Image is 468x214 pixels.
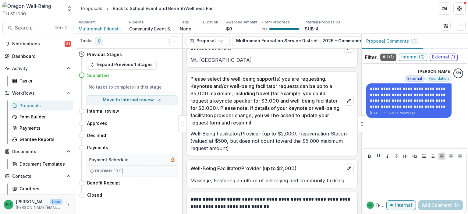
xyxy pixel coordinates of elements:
[429,153,436,160] button: Ordered List
[226,26,232,32] p: $0
[65,2,73,15] button: Open entity switcher
[439,2,451,15] button: Partners
[361,34,423,49] button: Proposal Comments
[185,36,227,46] button: Proposal
[87,72,109,79] h4: Submitted
[12,41,65,47] span: Notifications
[10,123,73,133] a: Payments
[2,2,62,15] img: Oregon Well-Being Trust logo
[10,100,73,111] a: Proposals
[2,64,73,73] button: Open Activity
[19,125,69,131] div: Payments
[344,96,354,106] button: edit
[16,198,48,205] p: [PERSON_NAME]
[344,163,354,173] button: edit
[87,108,119,114] h4: Internal review
[180,26,191,32] p: None
[79,19,96,25] p: Applicant
[305,26,319,32] p: SUB-4
[16,205,62,210] p: [PERSON_NAME][EMAIL_ADDRESS][DOMAIN_NAME]
[10,76,73,86] a: Tasks
[87,120,108,126] h4: Approved
[10,112,73,122] a: Form Builder
[87,180,120,186] h4: Benefit Receipt
[402,153,409,160] button: Heading 1
[190,165,342,172] p: Well-Being Facilitator/Provider (up to $2,000)
[366,153,373,160] button: Bold
[414,39,416,43] span: 1
[453,2,466,15] button: Get Help
[420,153,427,160] button: Bullet List
[232,36,443,46] button: Multnomah Education Service District - 2025 - Community Event Support Request Form
[190,130,354,152] p: Well-Being Facilitator/Provider (up to $2,000), Rejuvenation Station (valued at $500, but does no...
[12,53,69,59] div: Dashboard
[375,153,382,160] button: Underline
[418,200,463,210] button: Add Comment
[19,136,69,142] div: Grantee Reports
[12,66,64,71] span: Activity
[399,54,427,61] span: Internal ( 0 )
[2,147,73,156] button: Open Documents
[19,161,69,167] div: Document Templates
[80,38,93,44] h3: Tasks
[89,156,129,163] h5: Payment Schedule
[53,25,68,31] div: Ctrl + K
[6,202,11,206] div: Rachel Drushella
[2,88,73,98] button: Open Workflows
[411,153,418,160] button: Heading 2
[393,153,400,160] button: Strike
[395,203,412,208] p: Internal
[50,199,62,205] p: User
[19,102,69,109] div: Proposals
[2,51,73,61] a: Dashboard
[203,19,218,25] p: Duration
[190,75,342,126] p: Please select the well-being support(s) you are requesting. Keynotes and/or well-being facilitato...
[386,200,416,210] button: Internal
[190,177,354,184] p: Massage, Fostering a culture of belonging and community building
[456,153,463,160] button: Align Right
[365,54,378,61] p: Filter:
[456,71,461,75] div: Siri Ngai
[65,201,72,208] button: More
[19,114,69,120] div: Form Builder
[12,174,64,179] span: Contacts
[19,185,69,192] div: Grantees
[226,19,257,25] p: Awarded Amount
[180,19,189,25] p: Tags
[262,27,267,31] p: 96 %
[95,168,121,174] p: Incomplete
[370,111,448,115] p: [DATE] 8:56 AM • a month ago
[418,68,452,75] p: [PERSON_NAME]
[2,171,73,181] button: Open Contacts
[10,134,73,144] a: Grantee Reports
[79,4,216,13] nav: breadcrumb
[2,39,73,49] button: Notifications21
[305,19,340,25] p: Internal Proposal ID
[447,153,455,160] button: Align Center
[262,19,290,25] p: Form Progress
[95,37,103,45] span: 0
[81,5,102,12] div: Proposals
[87,192,102,198] h4: Closed
[2,22,73,34] button: Search...
[12,91,64,96] span: Workflows
[79,26,124,32] a: Multnomah Education Service District
[87,132,106,139] h4: Declined
[430,54,458,61] span: External ( 1 )
[86,95,178,105] button: Move to Internal review
[368,204,372,207] div: Rachel Drushella
[129,19,144,25] p: Pipeline
[79,4,105,13] a: Proposals
[86,60,157,70] button: Expand Previous 1 Stages
[376,202,386,209] p: [PERSON_NAME]
[87,144,108,151] h4: Payments
[19,78,69,84] div: Tasks
[407,76,422,81] span: External
[12,149,64,154] span: Documents
[129,26,175,32] p: Community Event Support
[169,36,179,46] button: Toggle View Cancelled Tasks
[380,54,396,61] span: All ( 1 )
[113,5,214,12] div: Back to School Event and Benefit/Wellness Fair
[190,56,354,64] p: Mt. [GEOGRAPHIC_DATA]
